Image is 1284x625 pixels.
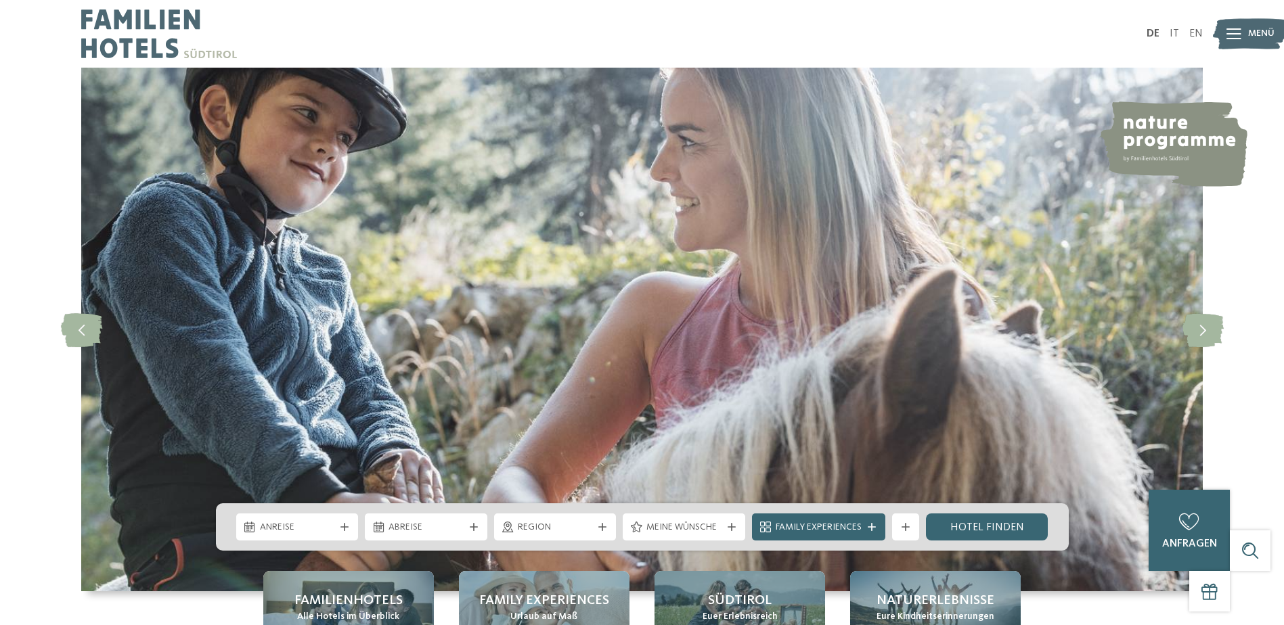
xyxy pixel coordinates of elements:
span: Familienhotels [294,591,403,610]
span: Eure Kindheitserinnerungen [877,610,994,624]
a: anfragen [1149,490,1230,571]
span: Family Experiences [479,591,609,610]
span: Euer Erlebnisreich [703,610,778,624]
span: anfragen [1162,538,1217,549]
img: Familienhotels Südtirol: The happy family places [81,68,1203,591]
img: nature programme by Familienhotels Südtirol [1099,101,1247,187]
span: Family Experiences [776,521,862,534]
span: Anreise [260,521,335,534]
span: Alle Hotels im Überblick [297,610,399,624]
span: Südtirol [708,591,772,610]
a: EN [1189,28,1203,39]
span: Abreise [389,521,464,534]
span: Meine Wünsche [646,521,722,534]
span: Urlaub auf Maß [510,610,577,624]
a: Hotel finden [926,513,1048,540]
span: Menü [1248,27,1275,41]
a: DE [1147,28,1159,39]
a: IT [1170,28,1179,39]
span: Naturerlebnisse [877,591,994,610]
span: Region [518,521,593,534]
